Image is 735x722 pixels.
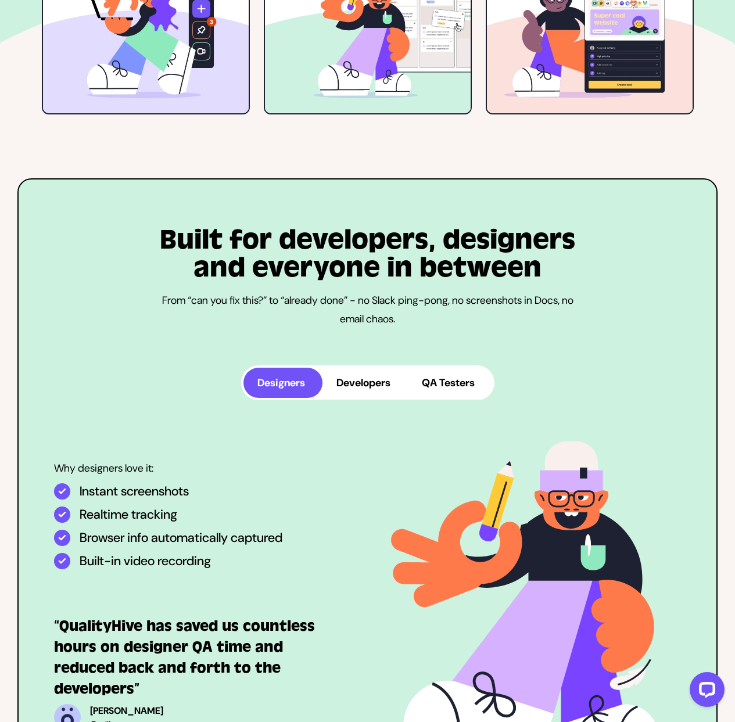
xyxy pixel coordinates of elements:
p: Why designers love it: [54,460,342,476]
p: Instant screenshots [80,483,189,500]
button: Developers [322,368,408,398]
p: From “can you fix this?” to “already done” - no Slack ping-pong, no screenshots in Docs, no email... [153,291,582,328]
p: Built-in video recording [80,553,211,569]
img: Built-in video recording [54,553,70,569]
button: Designers [243,368,322,398]
img: Realtime tracking [54,507,70,523]
img: Instant screenshots [54,483,70,500]
p: Browser info automatically captured [80,530,282,546]
iframe: LiveChat chat widget [680,667,729,716]
h3: “QualityHive has saved us countless hours on designer QA time and reduced back and forth to the d... [54,616,342,699]
h4: [PERSON_NAME] [90,704,163,718]
p: Realtime tracking [80,507,177,523]
button: QA Testers [408,368,492,398]
img: Browser info automatically captured [54,530,70,546]
h2: Built for developers, designers and everyone in between [153,226,582,282]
